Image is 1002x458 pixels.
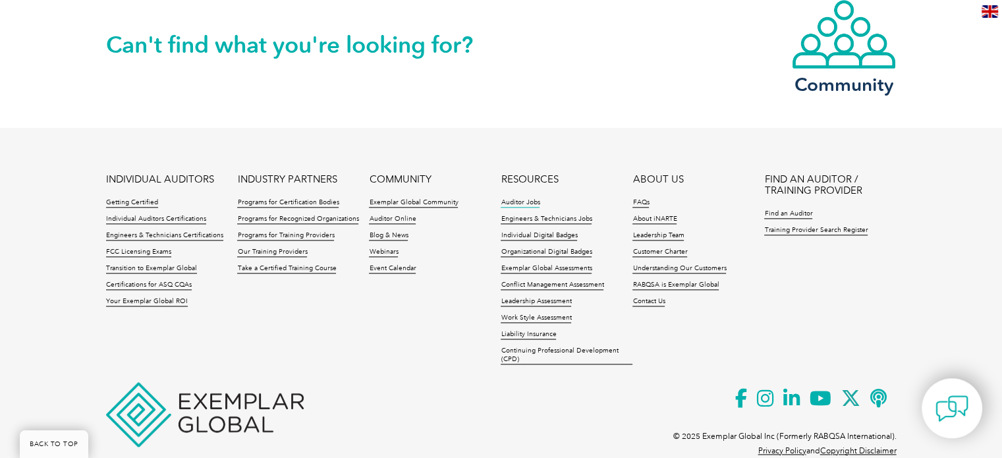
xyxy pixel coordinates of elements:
a: Leadership Assessment [501,297,571,306]
a: Privacy Policy [758,446,806,455]
a: Find an Auditor [764,210,812,219]
a: RABQSA is Exemplar Global [632,281,719,290]
a: Exemplar Global Community [369,198,458,208]
a: Understanding Our Customers [632,264,726,273]
a: Transition to Exemplar Global [106,264,197,273]
img: en [982,5,998,18]
a: Certifications for ASQ CQAs [106,281,192,290]
a: Copyright Disclaimer [820,446,897,455]
a: Our Training Providers [237,248,307,257]
a: Liability Insurance [501,330,556,339]
p: and [758,444,897,458]
a: Engineers & Technicians Jobs [501,215,592,224]
a: BACK TO TOP [20,430,88,458]
a: ABOUT US [632,174,683,185]
a: Your Exemplar Global ROI [106,297,188,306]
a: Auditor Online [369,215,416,224]
a: Take a Certified Training Course [237,264,336,273]
a: Leadership Team [632,231,684,241]
a: FIND AN AUDITOR / TRAINING PROVIDER [764,174,896,196]
a: INDIVIDUAL AUDITORS [106,174,214,185]
a: Event Calendar [369,264,416,273]
a: INDUSTRY PARTNERS [237,174,337,185]
p: © 2025 Exemplar Global Inc (Formerly RABQSA International). [673,429,897,444]
a: Exemplar Global Assessments [501,264,592,273]
a: Conflict Management Assessment [501,281,603,290]
a: Customer Charter [632,248,687,257]
a: Organizational Digital Badges [501,248,592,257]
a: Getting Certified [106,198,158,208]
a: Auditor Jobs [501,198,540,208]
a: FCC Licensing Exams [106,248,171,257]
a: Work Style Assessment [501,314,571,323]
a: Webinars [369,248,398,257]
a: About iNARTE [632,215,677,224]
a: Contact Us [632,297,665,306]
a: Programs for Training Providers [237,231,334,241]
a: Programs for Certification Bodies [237,198,339,208]
a: RESOURCES [501,174,558,185]
h3: Community [791,76,897,93]
a: Engineers & Technicians Certifications [106,231,223,241]
a: Training Provider Search Register [764,226,868,235]
a: COMMUNITY [369,174,431,185]
img: contact-chat.png [935,392,968,425]
a: Individual Auditors Certifications [106,215,206,224]
h2: Can't find what you're looking for? [106,34,501,55]
img: Exemplar Global [106,382,304,447]
a: FAQs [632,198,649,208]
a: Individual Digital Badges [501,231,577,241]
a: Continuing Professional Development (CPD) [501,347,632,364]
a: Blog & News [369,231,408,241]
a: Programs for Recognized Organizations [237,215,358,224]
